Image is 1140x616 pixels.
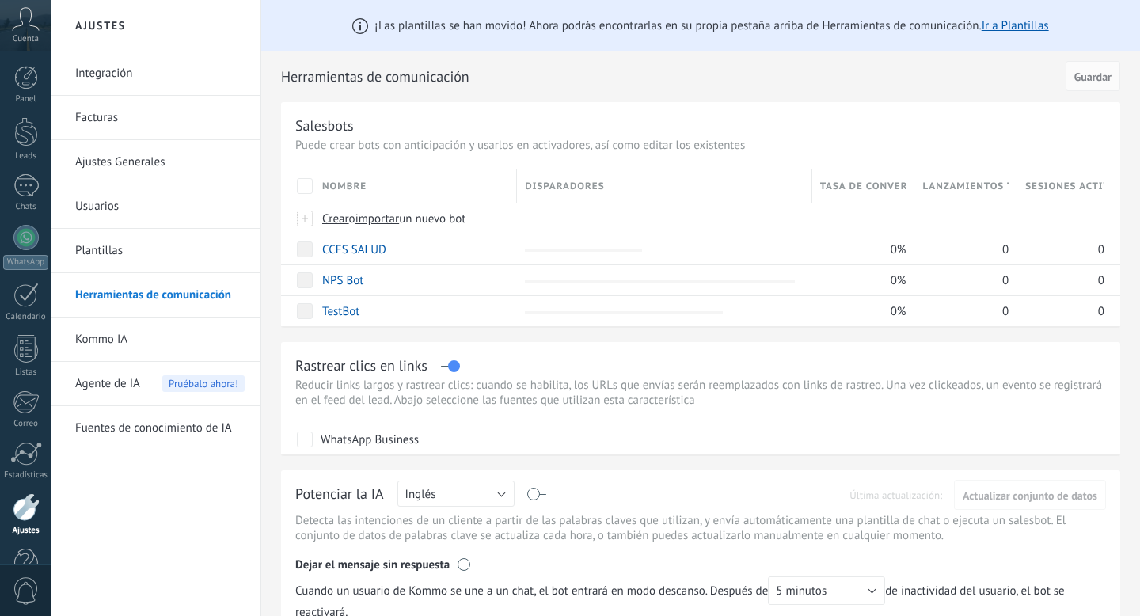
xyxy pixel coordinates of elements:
a: Ajustes Generales [75,140,245,184]
div: Salesbots [295,116,354,135]
div: WhatsApp [3,255,48,270]
div: Potenciar la IA [295,485,384,505]
div: 0% [812,234,907,264]
span: Nombre [322,179,367,194]
a: Usuarios [75,184,245,229]
li: Agente de IA [51,362,260,406]
a: CCES SALUD [322,242,386,257]
span: 0 [1098,304,1104,319]
span: Agente de IA [75,362,140,406]
div: Ajustes [3,526,49,536]
div: 0% [812,265,907,295]
p: Detecta las intenciones de un cliente a partir de las palabras claves que utilizan, y envía autom... [295,513,1106,543]
div: Chats [3,202,49,212]
span: Crear [322,211,349,226]
span: un nuevo bot [399,211,465,226]
div: 0 [1017,296,1104,326]
span: 0 [1002,242,1009,257]
li: Kommo IA [51,318,260,362]
a: Facturas [75,96,245,140]
div: 0% [812,296,907,326]
span: Cuando un usuario de Kommo se une a un chat, el bot entrará en modo descanso. Después de [295,576,885,605]
div: Calendario [3,312,49,322]
h2: Herramientas de comunicación [281,61,1060,93]
span: ¡Las plantillas se han movido! Ahora podrás encontrarlas en su propia pestaña arriba de Herramien... [374,18,1048,33]
span: Pruébalo ahora! [162,375,245,392]
div: Panel [3,94,49,105]
li: Herramientas de comunicación [51,273,260,318]
span: 0 [1002,304,1009,319]
a: Fuentes de conocimiento de IA [75,406,245,451]
button: Inglés [397,481,515,507]
a: Agente de IA Pruébalo ahora! [75,362,245,406]
span: Tasa de conversión [820,179,906,194]
li: Facturas [51,96,260,140]
a: Integración [75,51,245,96]
span: 0 [1002,273,1009,288]
div: 0 [914,234,1009,264]
div: 0 [1017,265,1104,295]
span: Guardar [1074,71,1111,82]
a: Plantillas [75,229,245,273]
div: Leads [3,151,49,162]
a: TestBot [322,304,359,319]
a: NPS Bot [322,273,363,288]
span: 0% [891,304,906,319]
span: Lanzamientos totales [922,179,1009,194]
div: Rastrear clics en links [295,356,427,375]
div: Estadísticas [3,470,49,481]
li: Plantillas [51,229,260,273]
span: importar [355,211,400,226]
div: Listas [3,367,49,378]
li: Usuarios [51,184,260,229]
div: Correo [3,419,49,429]
span: 5 minutos [776,584,826,599]
span: 0 [1098,242,1104,257]
li: Ajustes Generales [51,140,260,184]
span: Inglés [405,487,436,502]
div: WhatsApp Business [321,432,419,448]
span: Sesiones activas [1025,179,1104,194]
div: 0 [1017,234,1104,264]
span: Disparadores [525,179,604,194]
a: Kommo IA [75,318,245,362]
span: 0% [891,273,906,288]
p: Puede crear bots con anticipación y usarlos en activadores, así como editar los existentes [295,138,1106,153]
span: Cuenta [13,34,39,44]
div: 0 [914,265,1009,295]
span: 0% [891,242,906,257]
button: Guardar [1066,61,1120,91]
p: Reducir links largos y rastrear clics: cuando se habilita, los URLs que envías serán reemplazados... [295,378,1106,408]
div: Dejar el mensaje sin respuesta [295,546,1106,576]
span: 0 [1098,273,1104,288]
a: Ir a Plantillas [982,18,1049,33]
li: Integración [51,51,260,96]
span: o [349,211,355,226]
li: Fuentes de conocimiento de IA [51,406,260,450]
button: 5 minutos [768,576,885,605]
div: 0 [914,296,1009,326]
a: Herramientas de comunicación [75,273,245,318]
